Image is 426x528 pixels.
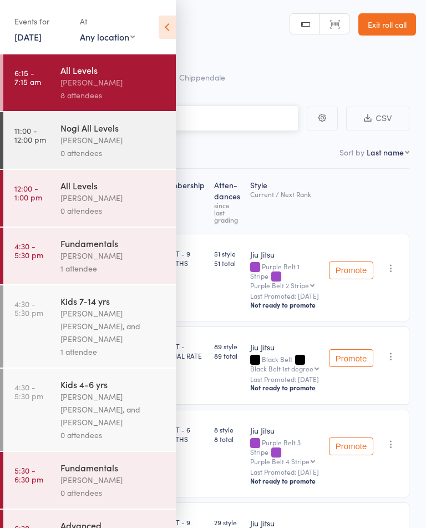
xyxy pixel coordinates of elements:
a: 11:00 -12:00 pmNogi All Levels[PERSON_NAME]0 attendees [3,112,176,169]
div: Events for [14,12,69,31]
button: Promote [329,262,373,279]
div: Not ready to promote [250,300,320,309]
span: 51 total [214,258,241,268]
div: 1 attendee [60,262,166,275]
div: Purple Belt 3 Stripe [250,439,320,465]
div: Jiu Jitsu [250,341,320,353]
div: since last grading [214,202,241,223]
small: Last Promoted: [DATE] [250,468,320,476]
button: Promote [329,349,373,367]
div: Jiu Jitsu [250,425,320,436]
a: Exit roll call [358,13,416,36]
time: 4:30 - 5:30 pm [14,383,43,400]
div: Kids 4-6 yrs [60,378,166,390]
a: 4:30 -5:30 pmKids 4-6 yrs[PERSON_NAME] [PERSON_NAME], and [PERSON_NAME]0 attendees [3,369,176,451]
div: 1 attendee [60,345,166,358]
button: Promote [329,438,373,455]
a: 12:00 -1:00 pmAll Levels[PERSON_NAME]0 attendees [3,170,176,227]
div: [PERSON_NAME] [60,192,166,204]
div: Kids 7-14 yrs [60,295,166,307]
span: 51 style [214,249,241,258]
div: [PERSON_NAME] [60,76,166,89]
div: ADULT - SPECIAL RATE [159,341,205,360]
div: Current / Next Rank [250,190,320,198]
div: [PERSON_NAME] [60,474,166,486]
div: 0 attendees [60,204,166,217]
a: 4:30 -5:30 pmFundamentals[PERSON_NAME]1 attendee [3,228,176,284]
div: [PERSON_NAME] [PERSON_NAME], and [PERSON_NAME] [60,390,166,429]
div: [PERSON_NAME] [PERSON_NAME], and [PERSON_NAME] [60,307,166,345]
a: 5:30 -6:30 pmFundamentals[PERSON_NAME]0 attendees [3,452,176,509]
div: 8 attendees [60,89,166,102]
div: Any location [80,31,135,43]
div: Black Belt 1st degree [250,365,313,372]
div: Style [246,174,324,229]
div: Jiu Jitsu [250,249,320,260]
time: 5:30 - 6:30 pm [14,466,43,484]
time: 4:30 - 5:30 pm [14,299,43,317]
div: Purple Belt 4 Stripe [250,457,310,465]
div: Membership [155,174,210,229]
div: At [80,12,135,31]
span: Chippendale [179,72,225,83]
div: 0 attendees [60,486,166,499]
div: Black Belt [250,355,320,372]
span: 29 style [214,517,241,527]
div: ADULT - 6 MONTHS [159,425,205,444]
div: [PERSON_NAME] [60,249,166,262]
a: [DATE] [14,31,42,43]
span: 89 style [214,341,241,351]
div: Purple Belt 2 Stripe [250,281,309,289]
small: Last Promoted: [DATE] [250,375,320,383]
label: Sort by [339,147,364,158]
div: Not ready to promote [250,383,320,392]
button: CSV [346,107,409,130]
a: 6:15 -7:15 amAll Levels[PERSON_NAME]8 attendees [3,54,176,111]
div: Atten­dances [210,174,246,229]
div: Last name [367,147,404,158]
div: Not ready to promote [250,476,320,485]
span: 89 total [214,351,241,360]
div: Purple Belt 1 Stripe [250,263,320,289]
div: All Levels [60,64,166,76]
div: Nogi All Levels [60,122,166,134]
small: Last Promoted: [DATE] [250,292,320,300]
div: ADULT - 9 MONTHS [159,249,205,268]
span: 8 style [214,425,241,434]
time: 4:30 - 5:30 pm [14,242,43,259]
a: 4:30 -5:30 pmKids 7-14 yrs[PERSON_NAME] [PERSON_NAME], and [PERSON_NAME]1 attendee [3,285,176,368]
div: Fundamentals [60,461,166,474]
time: 11:00 - 12:00 pm [14,126,46,144]
div: Fundamentals [60,237,166,249]
time: 6:15 - 7:15 am [14,68,41,86]
div: [PERSON_NAME] [60,134,166,147]
div: 0 attendees [60,429,166,441]
span: 8 total [214,434,241,444]
div: 0 attendees [60,147,166,159]
div: All Levels [60,179,166,192]
time: 12:00 - 1:00 pm [14,184,42,202]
